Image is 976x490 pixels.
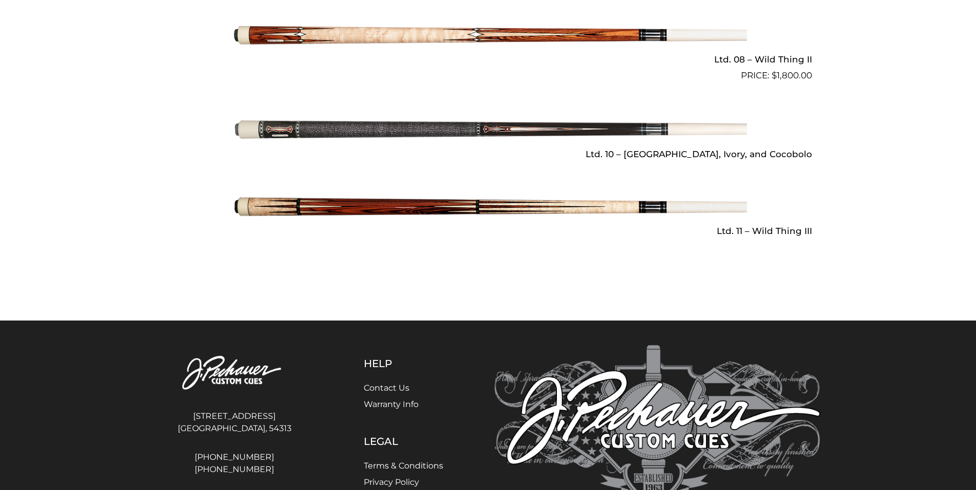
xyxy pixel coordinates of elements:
address: [STREET_ADDRESS] [GEOGRAPHIC_DATA], 54313 [156,406,313,439]
img: Ltd. 10 - Ebony, Ivory, and Cocobolo [230,87,747,173]
span: $ [772,70,777,80]
h2: Ltd. 11 – Wild Thing III [164,222,812,241]
a: Ltd. 11 – Wild Thing III [164,164,812,241]
a: [PHONE_NUMBER] [156,451,313,463]
bdi: 1,800.00 [772,70,812,80]
a: Contact Us [364,383,409,393]
h2: Ltd. 08 – Wild Thing II [164,50,812,69]
h5: Legal [364,435,443,448]
a: Privacy Policy [364,477,419,487]
a: Ltd. 10 – [GEOGRAPHIC_DATA], Ivory, and Cocobolo [164,87,812,163]
a: Warranty Info [364,399,419,409]
a: Terms & Conditions [364,461,443,471]
h5: Help [364,357,443,370]
img: Pechauer Custom Cues [156,345,313,402]
h2: Ltd. 10 – [GEOGRAPHIC_DATA], Ivory, and Cocobolo [164,144,812,163]
img: Ltd. 11 - Wild Thing III [230,164,747,250]
a: [PHONE_NUMBER] [156,463,313,476]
